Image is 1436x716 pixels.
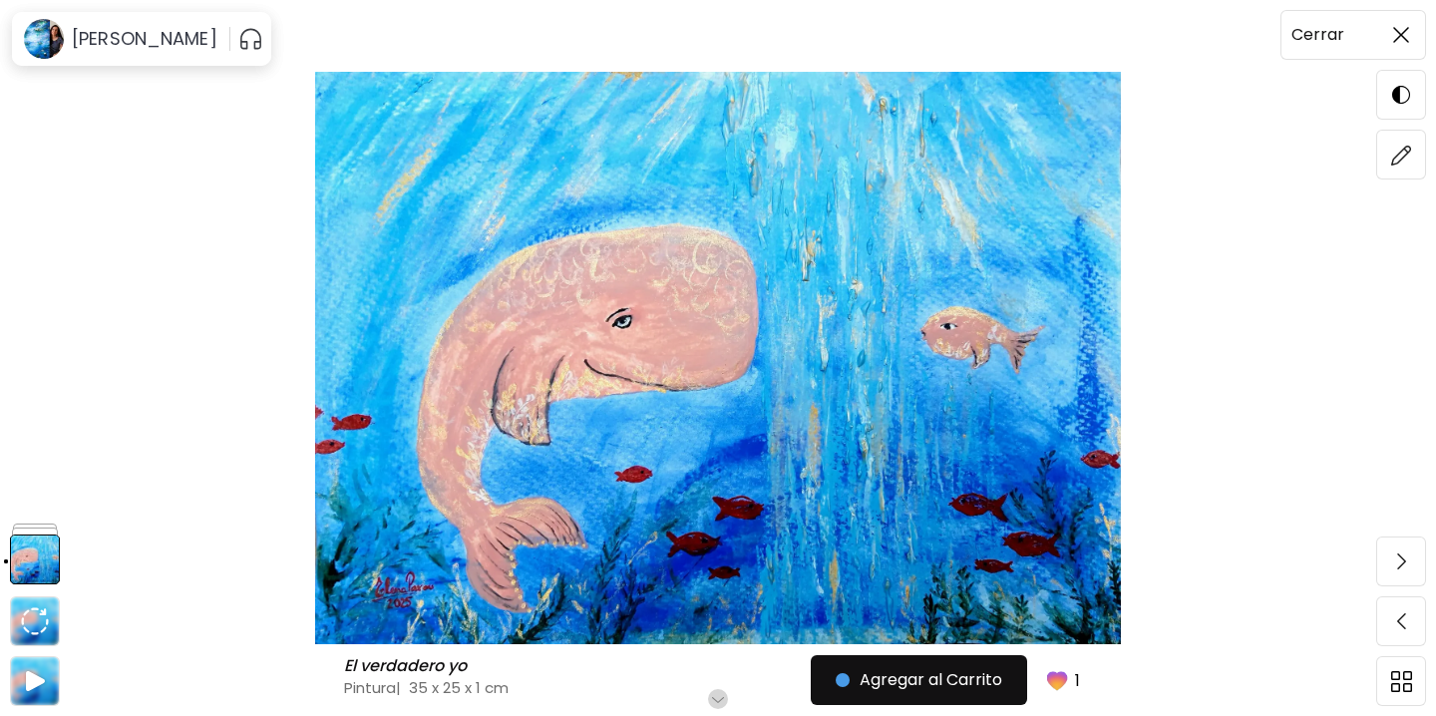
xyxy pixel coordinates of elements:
[238,23,263,55] button: pauseOutline IconGradient Icon
[1043,666,1071,694] img: favorites
[344,656,472,676] h6: El verdadero yo
[1075,668,1080,693] p: 1
[836,668,1002,692] span: Agregar al Carrito
[1027,654,1092,706] button: favorites1
[344,677,888,698] h4: Pintura | 35 x 25 x 1 cm
[811,655,1027,705] button: Agregar al Carrito
[72,27,217,51] h6: [PERSON_NAME]
[1291,22,1344,48] h6: Cerrar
